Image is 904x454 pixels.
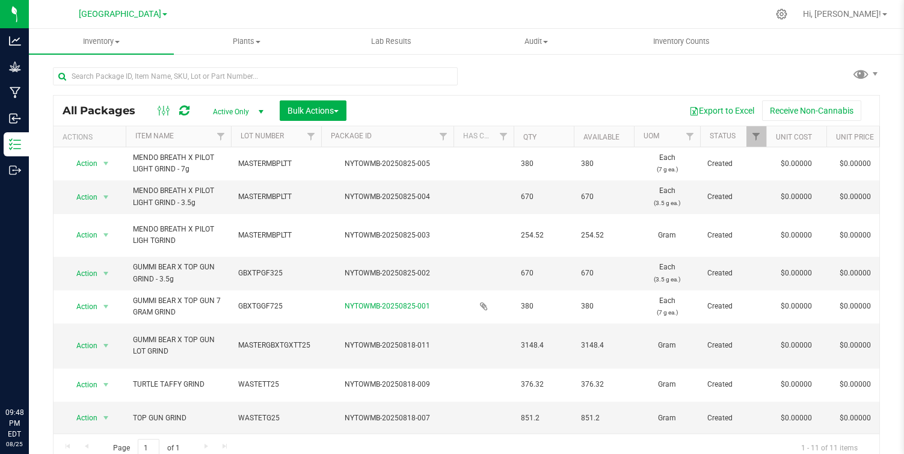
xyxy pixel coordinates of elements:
[66,155,98,172] span: Action
[238,191,314,203] span: MASTERMBPLTT
[99,227,114,244] span: select
[707,413,759,424] span: Created
[710,132,736,140] a: Status
[345,302,430,310] a: NYTOWMB-20250825-001
[523,133,537,141] a: Qty
[238,340,314,351] span: MASTERGBXTGXTT25
[319,379,455,390] div: NYTOWMB-20250818-009
[581,301,627,312] span: 380
[174,36,318,47] span: Plants
[641,152,693,175] span: Each
[776,133,812,141] a: Unit Cost
[581,413,627,424] span: 851.2
[238,230,314,241] span: MASTERMBPLTT
[66,189,98,206] span: Action
[319,29,464,54] a: Lab Results
[434,126,454,147] a: Filter
[766,369,826,402] td: $0.00000
[521,230,567,241] span: 254.52
[35,356,50,370] iframe: Resource center unread badge
[238,158,314,170] span: MASTERMBPLTT
[133,295,224,318] span: GUMMI BEAR X TOP GUN 7 GRAM GRIND
[5,440,23,449] p: 08/25
[9,87,21,99] inline-svg: Manufacturing
[581,191,627,203] span: 670
[581,340,627,351] span: 3148.4
[762,100,861,121] button: Receive Non-Cannabis
[319,191,455,203] div: NYTOWMB-20250825-004
[707,268,759,279] span: Created
[66,337,98,354] span: Action
[211,126,231,147] a: Filter
[766,290,826,324] td: $0.00000
[834,376,877,393] span: $0.00000
[133,262,224,284] span: GUMMI BEAR X TOP GUN GRIND - 3.5g
[641,274,693,285] p: (3.5 g ea.)
[63,104,147,117] span: All Packages
[609,29,754,54] a: Inventory Counts
[174,29,319,54] a: Plants
[66,410,98,426] span: Action
[641,379,693,390] span: Gram
[834,227,877,244] span: $0.00000
[521,268,567,279] span: 670
[331,132,372,140] a: Package ID
[319,158,455,170] div: NYTOWMB-20250825-005
[238,301,314,312] span: GBXTGGF725
[66,376,98,393] span: Action
[641,164,693,175] p: (7 g ea.)
[581,158,627,170] span: 380
[99,337,114,354] span: select
[521,191,567,203] span: 670
[9,138,21,150] inline-svg: Inventory
[707,158,759,170] span: Created
[133,224,224,247] span: MENDO BREATH X PILOT LIGH TGRIND
[766,214,826,257] td: $0.00000
[79,9,161,19] span: [GEOGRAPHIC_DATA]
[521,158,567,170] span: 380
[521,340,567,351] span: 3148.4
[641,197,693,209] p: (3.5 g ea.)
[834,337,877,354] span: $0.00000
[9,61,21,73] inline-svg: Grow
[12,358,48,394] iframe: Resource center
[766,402,826,435] td: $0.00000
[834,410,877,427] span: $0.00000
[581,230,627,241] span: 254.52
[494,126,514,147] a: Filter
[803,9,881,19] span: Hi, [PERSON_NAME]!
[707,379,759,390] span: Created
[641,340,693,351] span: Gram
[641,230,693,241] span: Gram
[581,379,627,390] span: 376.32
[9,35,21,47] inline-svg: Analytics
[66,265,98,282] span: Action
[641,307,693,318] p: (7 g ea.)
[581,268,627,279] span: 670
[836,133,874,141] a: Unit Price
[766,180,826,213] td: $0.00000
[641,295,693,318] span: Each
[133,185,224,208] span: MENDO BREATH X PILOT LIGHT GRIND - 3.5g
[521,413,567,424] span: 851.2
[464,29,609,54] a: Audit
[66,227,98,244] span: Action
[707,191,759,203] span: Created
[99,298,114,315] span: select
[5,407,23,440] p: 09:48 PM EDT
[774,8,789,20] div: Manage settings
[637,36,726,47] span: Inventory Counts
[135,132,174,140] a: Item Name
[319,340,455,351] div: NYTOWMB-20250818-011
[99,376,114,393] span: select
[834,188,877,206] span: $0.00000
[746,126,766,147] a: Filter
[766,147,826,180] td: $0.00000
[29,36,174,47] span: Inventory
[9,112,21,124] inline-svg: Inbound
[133,379,224,390] span: TURTLE TAFFY GRIND
[9,164,21,176] inline-svg: Outbound
[464,36,608,47] span: Audit
[133,413,224,424] span: TOP GUN GRIND
[521,301,567,312] span: 380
